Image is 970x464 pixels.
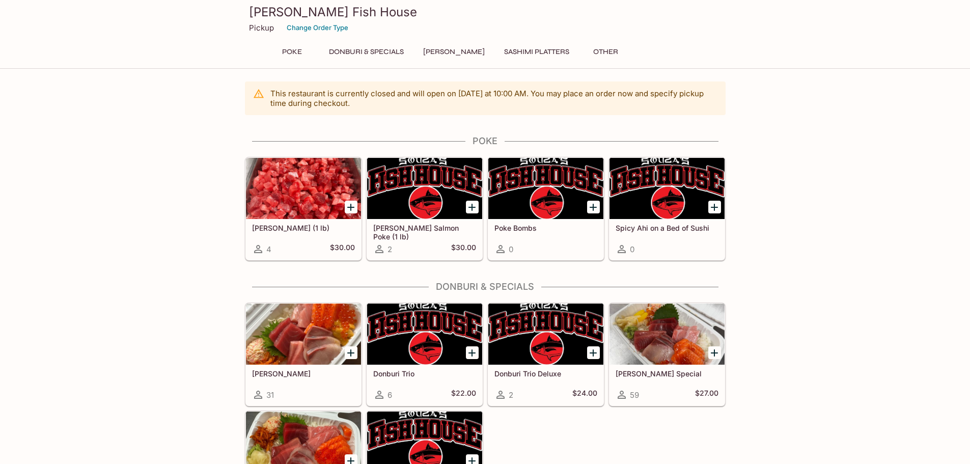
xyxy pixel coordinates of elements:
[245,303,362,406] a: [PERSON_NAME]31
[282,20,353,36] button: Change Order Type
[708,346,721,359] button: Add Souza Special
[630,244,634,254] span: 0
[270,89,717,108] p: This restaurant is currently closed and will open on [DATE] at 10:00 AM . You may place an order ...
[249,4,722,20] h3: [PERSON_NAME] Fish House
[367,303,483,406] a: Donburi Trio6$22.00
[609,158,725,219] div: Spicy Ahi on a Bed of Sushi
[266,390,274,400] span: 31
[451,243,476,255] h5: $30.00
[494,369,597,378] h5: Donburi Trio Deluxe
[587,201,600,213] button: Add Poke Bombs
[498,45,575,59] button: Sashimi Platters
[466,346,479,359] button: Add Donburi Trio
[330,243,355,255] h5: $30.00
[373,369,476,378] h5: Donburi Trio
[616,369,718,378] h5: [PERSON_NAME] Special
[418,45,490,59] button: [PERSON_NAME]
[323,45,409,59] button: Donburi & Specials
[387,244,392,254] span: 2
[451,389,476,401] h5: $22.00
[616,224,718,232] h5: Spicy Ahi on a Bed of Sushi
[466,201,479,213] button: Add Ora King Salmon Poke (1 lb)
[373,224,476,240] h5: [PERSON_NAME] Salmon Poke (1 lb)
[245,281,726,292] h4: Donburi & Specials
[488,158,603,219] div: Poke Bombs
[246,158,361,219] div: Ahi Poke (1 lb)
[269,45,315,59] button: Poke
[509,244,513,254] span: 0
[266,244,271,254] span: 4
[367,158,482,219] div: Ora King Salmon Poke (1 lb)
[609,303,725,406] a: [PERSON_NAME] Special59$27.00
[609,157,725,260] a: Spicy Ahi on a Bed of Sushi0
[587,346,600,359] button: Add Donburi Trio Deluxe
[245,135,726,147] h4: Poke
[488,304,603,365] div: Donburi Trio Deluxe
[252,224,355,232] h5: [PERSON_NAME] (1 lb)
[345,201,357,213] button: Add Ahi Poke (1 lb)
[488,303,604,406] a: Donburi Trio Deluxe2$24.00
[695,389,718,401] h5: $27.00
[609,304,725,365] div: Souza Special
[367,304,482,365] div: Donburi Trio
[583,45,629,59] button: Other
[249,23,274,33] p: Pickup
[246,304,361,365] div: Sashimi Donburis
[367,157,483,260] a: [PERSON_NAME] Salmon Poke (1 lb)2$30.00
[509,390,513,400] span: 2
[345,346,357,359] button: Add Sashimi Donburis
[387,390,392,400] span: 6
[572,389,597,401] h5: $24.00
[252,369,355,378] h5: [PERSON_NAME]
[494,224,597,232] h5: Poke Bombs
[488,157,604,260] a: Poke Bombs0
[630,390,639,400] span: 59
[708,201,721,213] button: Add Spicy Ahi on a Bed of Sushi
[245,157,362,260] a: [PERSON_NAME] (1 lb)4$30.00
